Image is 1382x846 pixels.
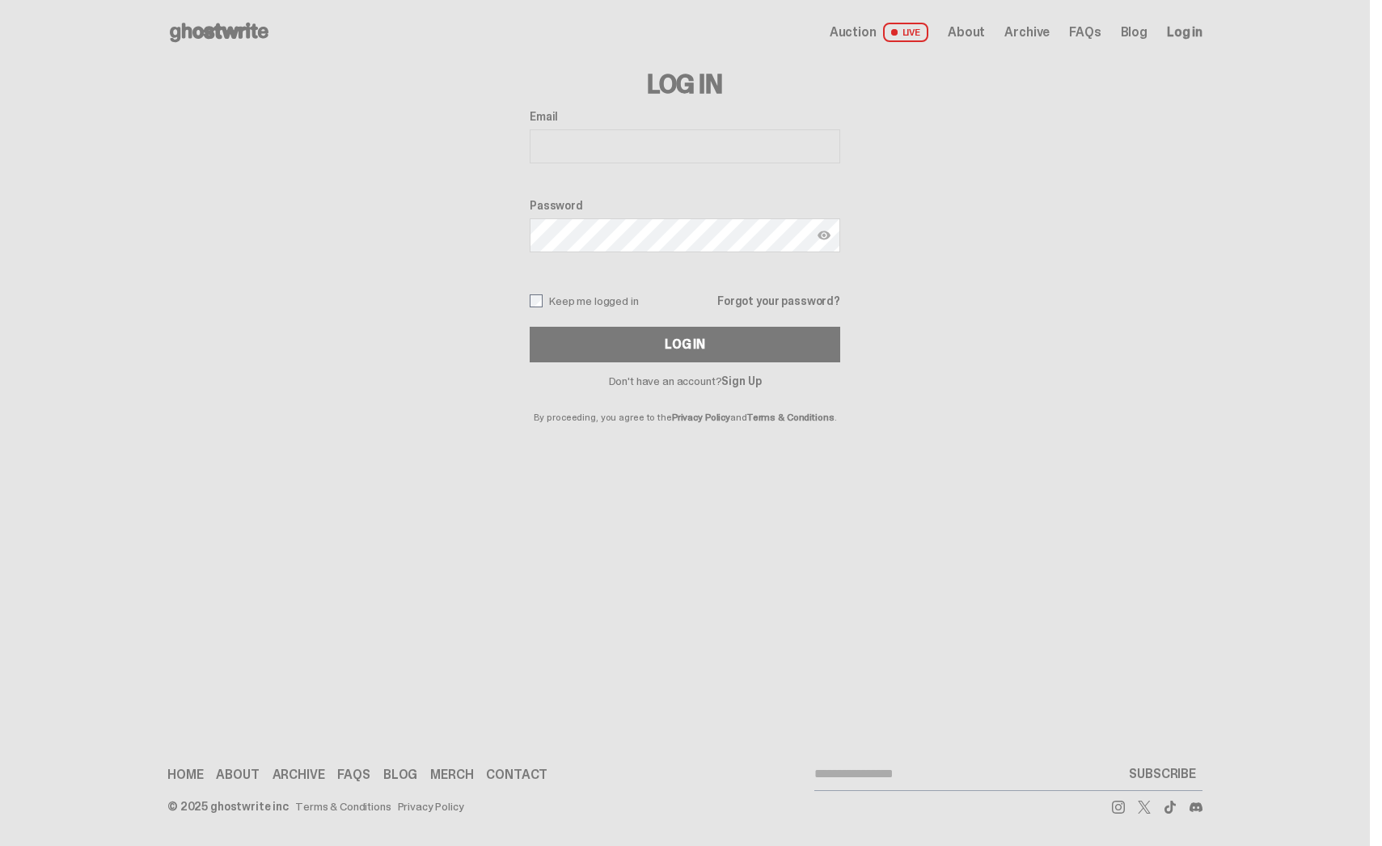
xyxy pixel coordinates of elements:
[830,26,877,39] span: Auction
[717,295,840,307] a: Forgot your password?
[830,23,928,42] a: Auction LIVE
[383,768,417,781] a: Blog
[1069,26,1101,39] a: FAQs
[672,411,730,424] a: Privacy Policy
[273,768,325,781] a: Archive
[530,294,543,307] input: Keep me logged in
[747,411,835,424] a: Terms & Conditions
[530,294,639,307] label: Keep me logged in
[530,71,840,97] h3: Log In
[398,801,464,812] a: Privacy Policy
[1121,26,1147,39] a: Blog
[818,229,830,242] img: Show password
[216,768,259,781] a: About
[883,23,929,42] span: LIVE
[530,199,840,212] label: Password
[1004,26,1050,39] a: Archive
[295,801,391,812] a: Terms & Conditions
[665,338,705,351] div: Log In
[1122,758,1202,790] button: SUBSCRIBE
[530,110,840,123] label: Email
[167,801,289,812] div: © 2025 ghostwrite inc
[530,327,840,362] button: Log In
[1167,26,1202,39] a: Log in
[530,387,840,422] p: By proceeding, you agree to the and .
[530,375,840,387] p: Don't have an account?
[486,768,547,781] a: Contact
[167,768,203,781] a: Home
[430,768,473,781] a: Merch
[337,768,370,781] a: FAQs
[948,26,985,39] a: About
[721,374,761,388] a: Sign Up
